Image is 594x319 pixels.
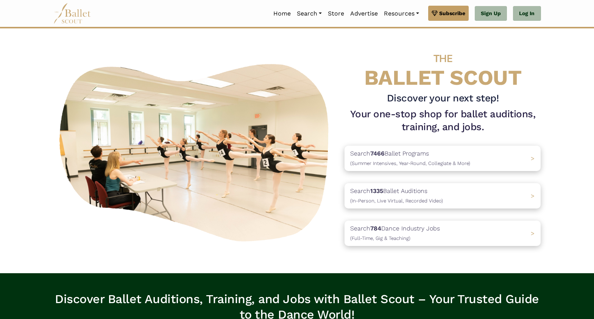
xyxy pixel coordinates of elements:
a: Advertise [347,6,381,22]
span: Subscribe [439,9,465,17]
p: Search Ballet Auditions [350,186,443,205]
a: Subscribe [428,6,469,21]
b: 7466 [370,150,385,157]
a: Home [270,6,294,22]
span: > [531,155,535,162]
a: Store [325,6,347,22]
h1: Your one-stop shop for ballet auditions, training, and jobs. [345,108,541,134]
a: Log In [513,6,541,21]
span: > [531,230,535,237]
a: Search1335Ballet Auditions(In-Person, Live Virtual, Recorded Video) > [345,183,541,209]
span: (Summer Intensives, Year-Round, Collegiate & More) [350,160,470,166]
span: > [531,192,535,199]
span: THE [433,52,452,65]
h4: BALLET SCOUT [345,44,541,89]
a: Search784Dance Industry Jobs(Full-Time, Gig & Teaching) > [345,221,541,246]
a: Resources [381,6,422,22]
b: 1335 [370,187,383,195]
p: Search Dance Industry Jobs [350,224,440,243]
b: 784 [370,225,381,232]
a: Search [294,6,325,22]
p: Search Ballet Programs [350,149,470,168]
img: gem.svg [432,9,438,17]
a: Sign Up [475,6,507,21]
img: A group of ballerinas talking to each other in a ballet studio [53,56,339,246]
a: Search7466Ballet Programs(Summer Intensives, Year-Round, Collegiate & More)> [345,146,541,171]
span: (Full-Time, Gig & Teaching) [350,235,410,241]
span: (In-Person, Live Virtual, Recorded Video) [350,198,443,204]
h3: Discover your next step! [345,92,541,105]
